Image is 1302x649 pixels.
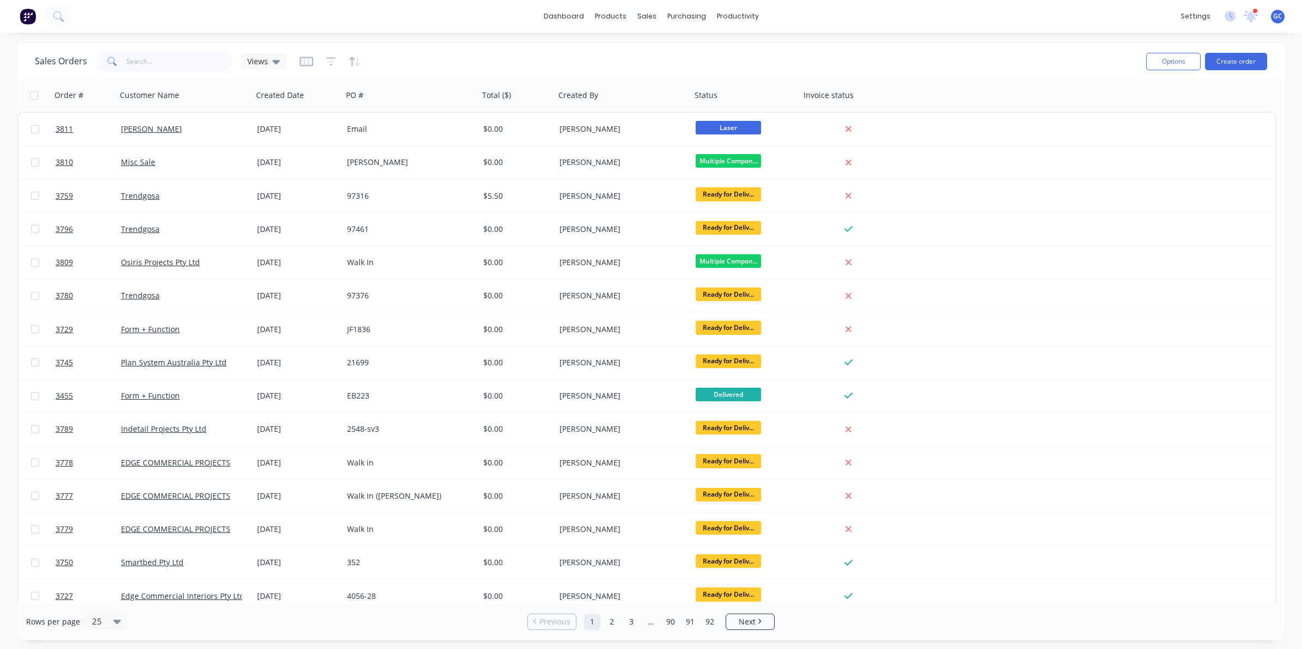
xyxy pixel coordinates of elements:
[483,290,547,301] div: $0.00
[247,56,268,67] span: Views
[696,254,761,268] span: Multiple Compon...
[559,191,680,201] div: [PERSON_NAME]
[347,191,468,201] div: 97316
[347,390,468,401] div: EB223
[696,187,761,201] span: Ready for Deliv...
[347,290,468,301] div: 97376
[523,614,779,630] ul: Pagination
[632,8,662,25] div: sales
[483,424,547,434] div: $0.00
[696,454,761,468] span: Ready for Deliv...
[347,357,468,368] div: 21699
[56,557,73,568] span: 3750
[56,246,121,279] a: 3809
[483,457,547,468] div: $0.00
[739,616,756,627] span: Next
[559,491,680,501] div: [PERSON_NAME]
[56,491,73,501] span: 3777
[257,491,338,501] div: [DATE]
[559,390,680,401] div: [PERSON_NAME]
[257,390,338,401] div: [DATE]
[121,491,230,501] a: EDGE COMMERCIAL PROJECTS
[559,557,680,568] div: [PERSON_NAME]
[121,390,180,401] a: Form + Function
[56,480,121,512] a: 3777
[1273,11,1282,21] span: GC
[559,424,680,434] div: [PERSON_NAME]
[346,90,363,101] div: PO #
[347,224,468,235] div: 97461
[559,224,680,235] div: [PERSON_NAME]
[483,324,547,335] div: $0.00
[56,157,73,168] span: 3810
[26,616,80,627] span: Rows per page
[257,124,338,134] div: [DATE]
[559,324,680,335] div: [PERSON_NAME]
[559,457,680,468] div: [PERSON_NAME]
[56,424,73,434] span: 3789
[682,614,698,630] a: Page 91
[696,521,761,535] span: Ready for Deliv...
[483,357,547,368] div: $0.00
[56,513,121,546] a: 3779
[56,146,121,179] a: 3810
[56,524,73,535] span: 3779
[1205,53,1267,70] button: Create order
[559,257,680,268] div: [PERSON_NAME]
[257,157,338,168] div: [DATE]
[347,157,468,168] div: [PERSON_NAME]
[696,488,761,501] span: Ready for Deliv...
[121,457,230,468] a: EDGE COMMERCIAL PROJECTS
[347,591,468,602] div: 4056-28
[121,124,182,134] a: [PERSON_NAME]
[696,221,761,235] span: Ready for Deliv...
[347,324,468,335] div: JF1836
[126,51,233,72] input: Search...
[483,124,547,134] div: $0.00
[483,491,547,501] div: $0.00
[589,8,632,25] div: products
[56,180,121,212] a: 3759
[121,157,155,167] a: Misc Sale
[696,421,761,434] span: Ready for Deliv...
[1175,8,1216,25] div: settings
[56,379,121,412] a: 3455
[121,324,180,334] a: Form + Function
[56,546,121,579] a: 3750
[696,554,761,568] span: Ready for Deliv...
[56,290,73,301] span: 3780
[483,591,547,602] div: $0.00
[711,8,764,25] div: productivity
[1146,53,1201,70] button: Options
[121,357,227,368] a: Plan System Australia Pty Ltd
[558,90,598,101] div: Created By
[56,390,73,401] span: 3455
[257,457,338,468] div: [DATE]
[483,224,547,235] div: $0.00
[347,557,468,568] div: 352
[257,524,338,535] div: [DATE]
[696,587,761,601] span: Ready for Deliv...
[482,90,511,101] div: Total ($)
[528,616,576,627] a: Previous page
[56,324,73,335] span: 3729
[696,287,761,301] span: Ready for Deliv...
[257,357,338,368] div: [DATE]
[559,157,680,168] div: [PERSON_NAME]
[483,390,547,401] div: $0.00
[56,591,73,602] span: 3727
[662,614,679,630] a: Page 90
[257,591,338,602] div: [DATE]
[696,354,761,368] span: Ready for Deliv...
[56,113,121,145] a: 3811
[347,457,468,468] div: Walk in
[56,124,73,134] span: 3811
[56,457,73,468] span: 3778
[347,491,468,501] div: Walk In ([PERSON_NAME])
[257,424,338,434] div: [DATE]
[347,424,468,434] div: 2548-sv3
[56,279,121,312] a: 3780
[662,8,711,25] div: purchasing
[347,524,468,535] div: Walk In
[56,191,73,201] span: 3759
